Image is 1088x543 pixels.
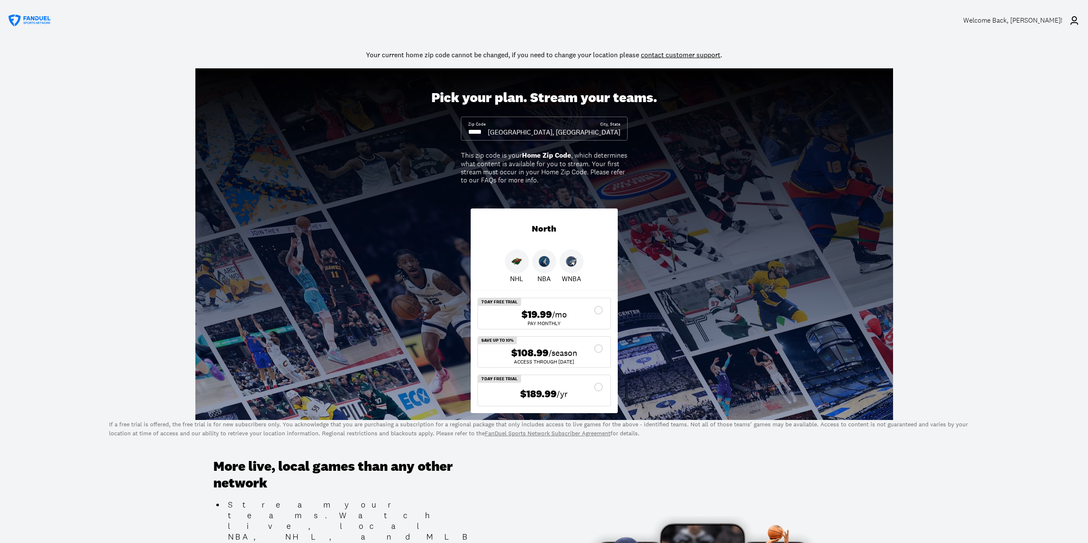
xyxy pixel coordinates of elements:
p: WNBA [562,273,581,284]
div: North [471,208,618,249]
span: /yr [557,388,568,400]
div: [GEOGRAPHIC_DATA], [GEOGRAPHIC_DATA] [488,127,620,137]
div: Zip Code [468,121,486,127]
span: $108.99 [511,347,548,359]
a: FanDuel Sports Network Subscriber Agreement [485,429,610,437]
div: Save Up To 10% [478,337,517,344]
div: Pick your plan. Stream your teams. [431,90,657,106]
h3: More live, local games than any other network [213,458,491,491]
div: Welcome Back , [PERSON_NAME]! [963,16,1062,24]
div: Your current home zip code cannot be changed, if you need to change your location please . [366,50,722,60]
div: 7 Day Free Trial [478,298,521,306]
span: /mo [552,308,567,320]
a: contact customer support [641,50,720,59]
p: If a free trial is offered, the free trial is for new subscribers only. You acknowledge that you ... [109,420,979,438]
b: Home Zip Code [522,151,571,160]
img: Lynx [566,256,577,267]
p: NHL [510,273,523,284]
a: Welcome Back, [PERSON_NAME]! [963,9,1079,32]
p: NBA [537,273,551,284]
span: $189.99 [520,388,557,400]
span: /season [548,347,577,359]
img: Wild [511,256,522,267]
div: City, State [600,121,620,127]
div: ACCESS THROUGH [DATE] [485,359,604,364]
div: This zip code is your , which determines what content is available for you to stream. Your first ... [461,151,628,184]
img: Timberwolves [539,256,550,267]
div: 7 Day Free Trial [478,375,521,383]
div: Pay Monthly [485,321,604,326]
span: $19.99 [522,308,552,321]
